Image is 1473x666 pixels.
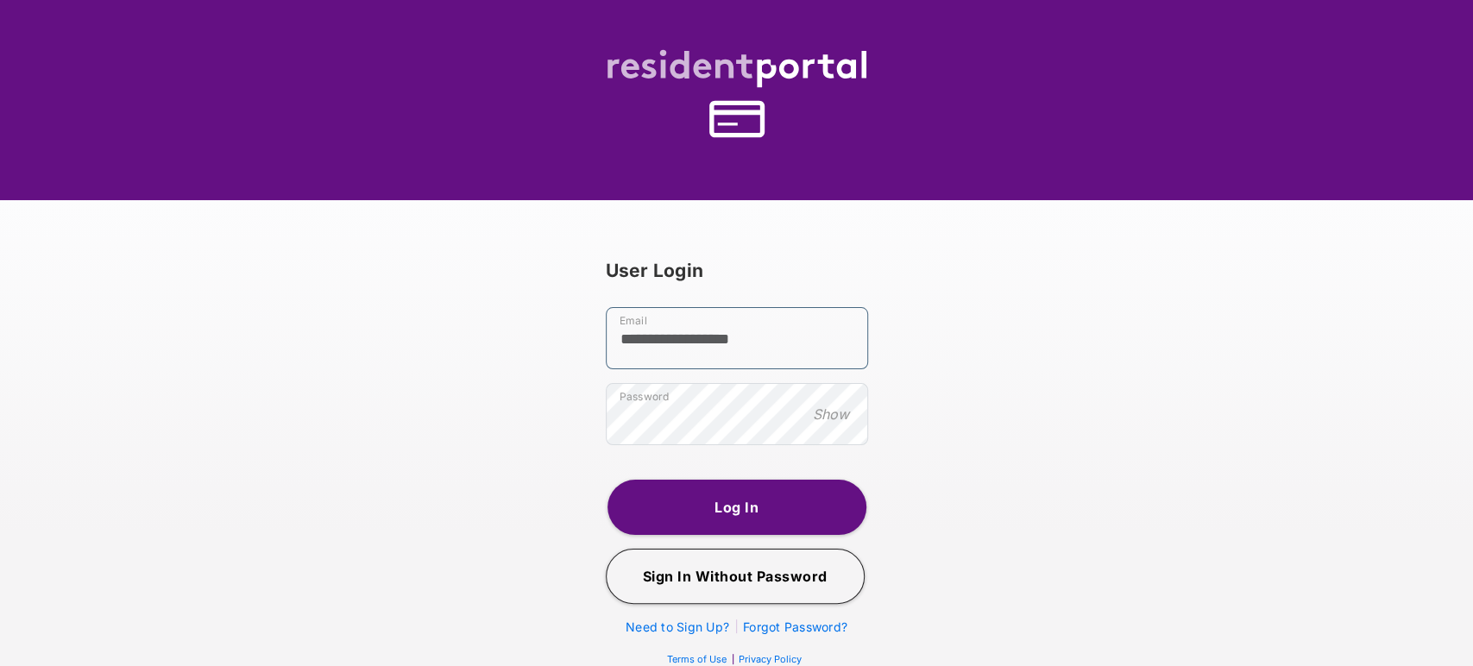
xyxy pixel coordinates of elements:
button: Sign In Without Password [606,549,865,604]
button: Show [808,405,854,424]
button: Terms of Use [667,653,727,665]
button: Log In [607,480,866,535]
button: Privacy Policy [733,652,807,666]
span: User Login [606,260,703,281]
a: Need to Sign Up? [626,619,729,634]
a: Forgot Password? [743,619,847,634]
